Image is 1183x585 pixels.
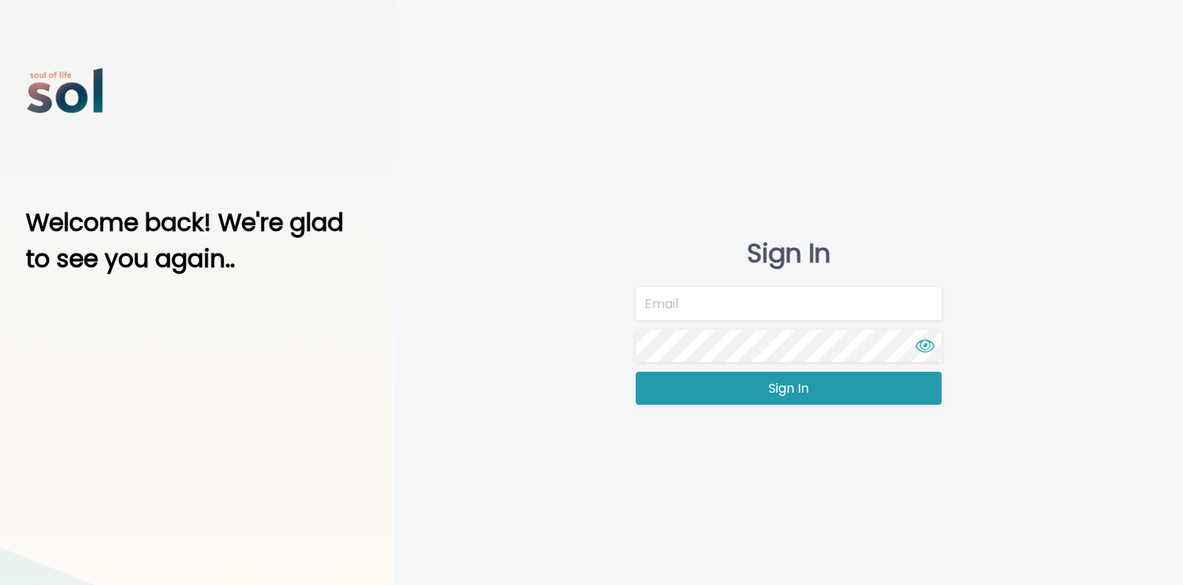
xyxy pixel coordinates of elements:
[26,204,369,277] h1: Welcome back! We're glad to see you again..
[26,51,106,132] img: logo.c816a1a4.png
[636,287,942,320] input: Email
[769,379,809,398] span: Sign In
[636,372,942,405] button: Sign In
[636,239,942,268] h1: Sign In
